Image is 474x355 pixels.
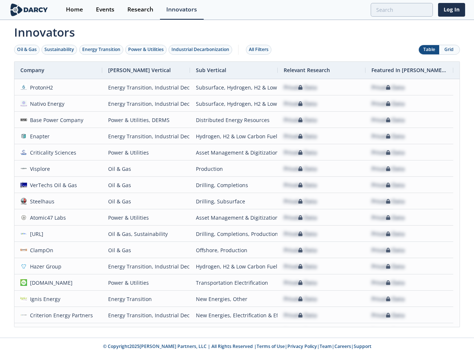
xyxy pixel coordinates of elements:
a: Support [354,343,371,349]
div: Drilling, Completions, Production, Flaring [196,226,272,242]
div: Atomic47 Labs [27,210,66,226]
div: Oil & Gas [108,242,184,258]
img: 1613507502523-vertechs.jfif [20,182,27,188]
button: Oil & Gas [14,45,40,55]
div: All Filters [249,46,268,53]
div: Power & Utilities [108,145,184,160]
div: Oil & Gas [108,161,184,177]
div: Private Data [284,193,317,209]
div: Energy Transition, Industrial Decarbonization [108,128,184,144]
div: Energy Transition, Industrial Decarbonization, Oil & Gas [108,80,184,95]
div: Private Data [284,161,317,177]
a: Careers [334,343,351,349]
img: ebe80549-b4d3-4f4f-86d6-e0c3c9b32110 [20,100,27,107]
img: 1643292193689-CEP%2520Logo_PNG%5B1%5D.webp [20,312,27,318]
img: f59c13b7-8146-4c0f-b540-69d0cf6e4c34 [20,149,27,156]
img: 66b7e4b5-dab1-4b3b-bacf-1989a15c082e [20,165,27,172]
div: Steelhaus [27,193,55,209]
div: Innovators [166,7,197,13]
p: © Copyright 2025 [PERSON_NAME] Partners, LLC | All Rights Reserved | | | | | [10,343,464,350]
div: Sustainability [44,46,74,53]
div: Enapter [27,128,50,144]
div: Energy Transition, Industrial Decarbonization, Oil & Gas [108,96,184,112]
div: Ignis Energy [27,291,61,307]
img: logo-wide.svg [9,3,49,16]
div: Power & Utilities [108,210,184,226]
div: Subsurface, Hydrogen, H2 & Low Carbon Fuels [196,80,272,95]
div: Criterion Energy Partners [27,307,93,323]
div: Private Data [284,177,317,193]
div: Private Data [284,112,317,128]
img: ev.energy.png [20,279,27,286]
img: d90f63b1-a088-44e9-a846-ea9cce8d3e08 [20,116,27,123]
div: Power & Utilities [128,46,164,53]
span: Company [20,67,44,74]
div: ClearVue Technologies [27,324,87,339]
span: Innovators [9,21,465,41]
div: Events [96,7,114,13]
div: Criticality Sciences [27,145,77,160]
div: Private Data [284,80,317,95]
div: Research [127,7,153,13]
div: Private Data [371,307,405,323]
a: Log In [438,3,465,17]
button: Energy Transition [79,45,123,55]
div: Private Data [284,258,317,274]
div: Private Data [371,324,405,339]
button: Sustainability [41,45,77,55]
button: Grid [439,45,460,54]
img: 1636581572366-1529576642972%5B1%5D [20,263,27,270]
div: ProtonH2 [27,80,53,95]
span: Relevant Research [284,67,330,74]
button: Industrial Decarbonization [168,45,232,55]
div: Drilling, Completions [196,177,272,193]
div: Private Data [284,307,317,323]
div: Power & Utilities, DERMS [108,112,184,128]
div: Private Data [371,145,405,160]
div: Private Data [371,177,405,193]
div: Offshore, Production [196,242,272,258]
div: Private Data [284,128,317,144]
div: Power & Utilities [108,275,184,291]
img: 1610735133938-Enapter.png [20,133,27,139]
div: [URL] [27,226,44,242]
img: 7ae5637c-d2e6-46e0-a460-825a80b343d2 [20,214,27,221]
div: Private Data [284,226,317,242]
img: ea980f56-d14e-43ae-ac21-4d173c6edf7c [20,230,27,237]
div: Oil & Gas [108,193,184,209]
div: Visplore [27,161,50,177]
img: 59eaa8b6-266c-4f1e-ba6f-ba1b6cf44420 [20,295,27,302]
div: New Energies, Other [196,291,272,307]
input: Advanced Search [371,3,433,17]
div: Private Data [371,128,405,144]
div: Asset Management & Digitization [196,210,272,226]
div: Private Data [371,242,405,258]
div: Hydrogen, H2 & Low Carbon Fuels [196,128,272,144]
div: Private Data [371,80,405,95]
div: Transportation Electrification [196,275,272,291]
button: Power & Utilities [125,45,167,55]
a: Terms of Use [257,343,285,349]
div: Oil & Gas [17,46,37,53]
a: Team [320,343,332,349]
img: 1612893891037-1519912762584%5B1%5D [20,247,27,253]
div: Hydrogen, H2 & Low Carbon Fuels [196,258,272,274]
div: Distributed Energy Resources [196,324,272,339]
div: Private Data [371,96,405,112]
div: Asset Management & Digitization [196,145,272,160]
div: ClampOn [27,242,54,258]
div: Private Data [371,210,405,226]
div: Energy Transition, Industrial Decarbonization [108,307,184,323]
div: Nativo Energy [27,96,65,112]
div: Production [196,161,272,177]
div: Private Data [371,226,405,242]
span: Featured In [PERSON_NAME] Live [371,67,447,74]
div: Energy Transition, Industrial Decarbonization [108,258,184,274]
div: Private Data [284,291,317,307]
div: Private Data [371,112,405,128]
div: Oil & Gas [108,177,184,193]
span: Sub Vertical [196,67,226,74]
div: Private Data [371,275,405,291]
div: Private Data [284,210,317,226]
img: 9c95c6f0-4dc2-42bd-b77a-e8faea8af569 [20,84,27,91]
